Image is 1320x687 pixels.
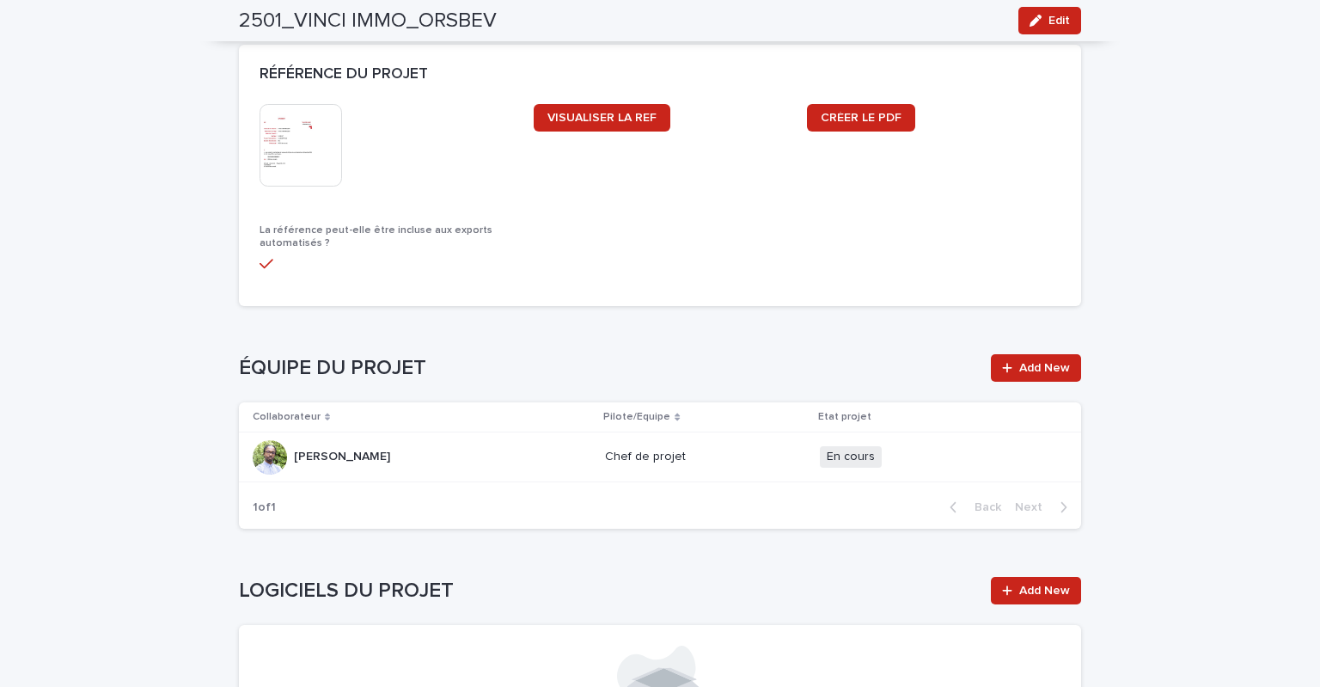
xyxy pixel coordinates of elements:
[1008,500,1081,515] button: Next
[936,500,1008,515] button: Back
[820,446,882,468] span: En cours
[239,432,1081,482] tr: [PERSON_NAME][PERSON_NAME] Chef de projetEn cours
[991,354,1081,382] a: Add New
[534,104,670,132] a: VISUALISER LA REF
[1018,7,1081,34] button: Edit
[605,450,806,464] p: Chef de projet
[821,112,901,124] span: CRÉER LE PDF
[260,65,428,84] h2: RÉFÉRENCE DU PROJET
[253,408,321,426] p: Collaborateur
[991,577,1081,604] a: Add New
[239,487,290,529] p: 1 of 1
[964,501,1001,513] span: Back
[294,446,394,464] p: [PERSON_NAME]
[239,9,497,34] h2: 2501_VINCI IMMO_ORSBEV
[239,579,981,604] h1: LOGICIELS DU PROJET
[1019,585,1070,597] span: Add New
[1015,501,1053,513] span: Next
[260,225,492,248] span: La référence peut-elle être incluse aux exports automatisés ?
[547,112,657,124] span: VISUALISER LA REF
[818,408,871,426] p: Etat projet
[603,408,670,426] p: Pilote/Equipe
[1048,15,1070,27] span: Edit
[807,104,915,132] a: CRÉER LE PDF
[239,356,981,381] h1: ÉQUIPE DU PROJET
[1019,362,1070,374] span: Add New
